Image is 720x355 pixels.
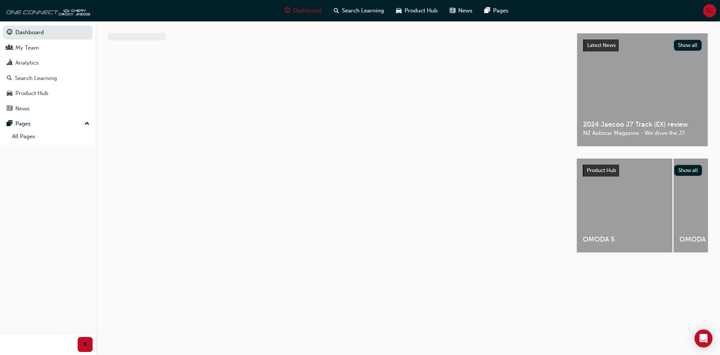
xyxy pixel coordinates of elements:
a: Analytics [3,56,93,70]
a: pages-iconPages [478,3,514,18]
a: My Team [3,41,93,55]
span: news-icon [450,6,455,15]
a: All Pages [9,131,93,142]
span: prev-icon [82,340,88,349]
span: guage-icon [285,6,290,15]
span: Dashboard [293,6,322,15]
span: 2024 Jaecoo J7 Track (EX) review [583,120,702,129]
button: Pages [3,117,93,131]
span: News [458,6,472,15]
a: car-iconProduct Hub [390,3,444,18]
span: search-icon [7,75,12,82]
a: Dashboard [3,26,93,39]
span: chart-icon [7,60,12,66]
a: search-iconSearch Learning [328,3,390,18]
span: car-icon [7,90,12,97]
div: Open Intercom Messenger [694,329,712,347]
a: News [3,102,93,116]
span: OMODA 5 [583,235,666,244]
span: pages-icon [484,6,490,15]
span: Pages [493,6,508,15]
button: Show all [674,165,702,176]
span: car-icon [396,6,402,15]
span: news-icon [7,106,12,112]
span: pages-icon [7,121,12,127]
button: Show all [674,40,702,51]
span: Product Hub [405,6,438,15]
span: guage-icon [7,29,12,36]
a: Latest NewsShow all [583,39,702,51]
div: Search Learning [15,74,57,83]
a: Search Learning [3,71,93,85]
span: NZ Autocar Magazine - We drive the J7. [583,129,702,137]
span: people-icon [7,45,12,51]
a: guage-iconDashboard [279,3,328,18]
span: Search Learning [342,6,384,15]
span: search-icon [334,6,339,15]
a: Product HubShow all [583,165,702,177]
span: Product Hub [587,167,616,174]
img: oneconnect [4,3,90,18]
button: SC [703,4,716,17]
div: My Team [15,44,39,52]
div: Product Hub [15,89,48,98]
button: DashboardMy TeamAnalyticsSearch LearningProduct HubNews [3,24,93,117]
span: Latest News [587,42,616,48]
a: news-iconNews [444,3,478,18]
div: Analytics [15,59,39,67]
a: OMODA 5 [577,159,672,252]
div: Pages [15,119,31,128]
span: SC [706,6,713,15]
span: up-icon [84,119,90,129]
a: Latest NewsShow all2024 Jaecoo J7 Track (EX) reviewNZ Autocar Magazine - We drive the J7. [577,33,708,147]
div: News [15,104,30,113]
a: Product Hub [3,86,93,100]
